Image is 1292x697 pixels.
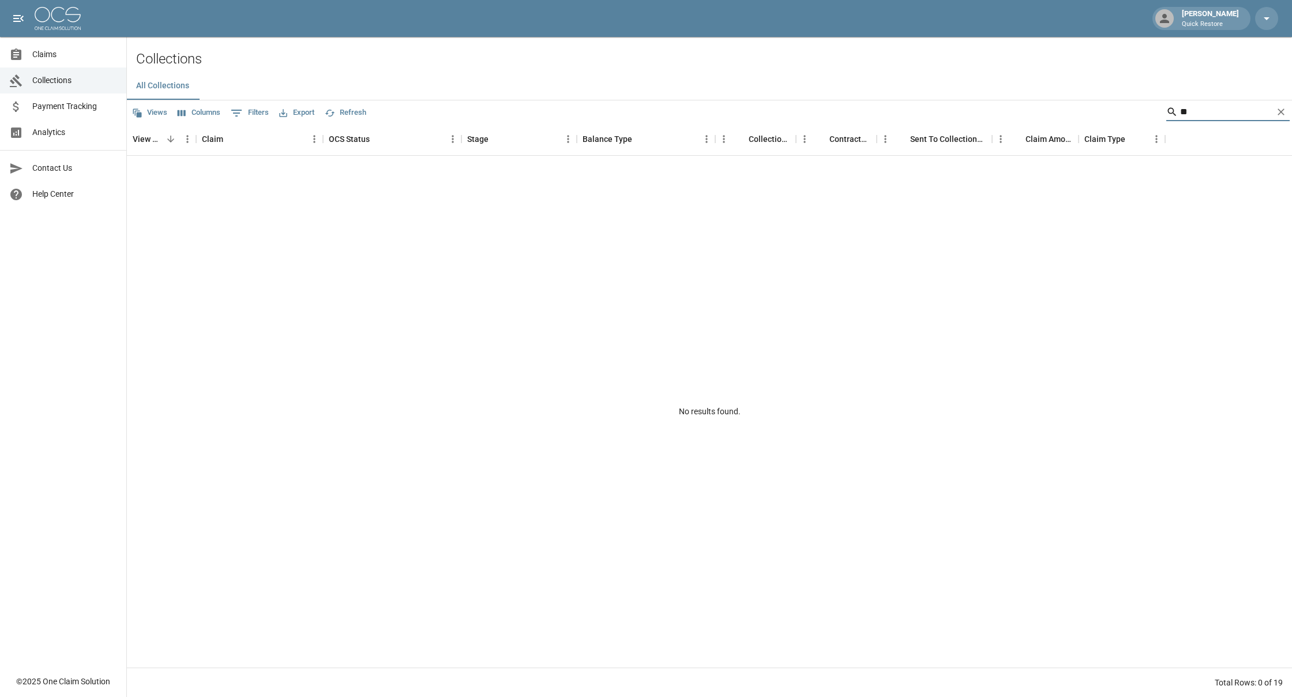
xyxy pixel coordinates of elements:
button: open drawer [7,7,30,30]
img: ocs-logo-white-transparent.png [35,7,81,30]
button: Menu [796,130,813,148]
div: Claim [196,123,323,155]
button: Show filters [228,104,272,122]
span: Payment Tracking [32,100,117,113]
button: Menu [698,130,715,148]
div: [PERSON_NAME] [1177,8,1244,29]
h2: Collections [136,51,1292,68]
button: Menu [877,130,894,148]
button: Sort [894,131,910,147]
button: Sort [813,131,829,147]
button: Views [129,104,170,122]
button: Menu [715,130,733,148]
span: Help Center [32,188,117,200]
button: Clear [1272,103,1290,121]
div: Contractor Amount [829,123,871,155]
div: View Collection [133,123,163,155]
button: Sort [223,131,239,147]
button: Sort [632,131,648,147]
button: All Collections [127,72,198,100]
div: Balance Type [577,123,715,155]
button: Sort [489,131,505,147]
div: Stage [467,123,489,155]
button: Refresh [322,104,369,122]
div: Sent To Collections Date [910,123,986,155]
button: Sort [370,131,386,147]
div: Contractor Amount [796,123,877,155]
button: Menu [306,130,323,148]
div: Sent To Collections Date [877,123,992,155]
p: Quick Restore [1182,20,1239,29]
div: Collections Fee [715,123,796,155]
div: No results found. [127,156,1292,668]
div: Collections Fee [749,123,790,155]
div: OCS Status [329,123,370,155]
span: Analytics [32,126,117,138]
div: Balance Type [583,123,632,155]
button: Menu [179,130,196,148]
div: Claim [202,123,223,155]
div: Claim Amount [1026,123,1073,155]
button: Menu [992,130,1009,148]
button: Sort [1125,131,1141,147]
div: Claim Type [1079,123,1165,155]
button: Select columns [175,104,223,122]
button: Menu [1148,130,1165,148]
div: Stage [461,123,577,155]
div: Claim Type [1084,123,1125,155]
span: Collections [32,74,117,87]
button: Export [276,104,317,122]
button: Menu [559,130,577,148]
div: View Collection [127,123,196,155]
div: OCS Status [323,123,461,155]
button: Menu [444,130,461,148]
span: Contact Us [32,162,117,174]
div: Claim Amount [992,123,1079,155]
div: Search [1166,103,1290,123]
div: © 2025 One Claim Solution [16,676,110,687]
button: Sort [1009,131,1026,147]
div: Total Rows: 0 of 19 [1215,677,1283,688]
button: Sort [163,131,179,147]
button: Sort [733,131,749,147]
span: Claims [32,48,117,61]
div: dynamic tabs [127,72,1292,100]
